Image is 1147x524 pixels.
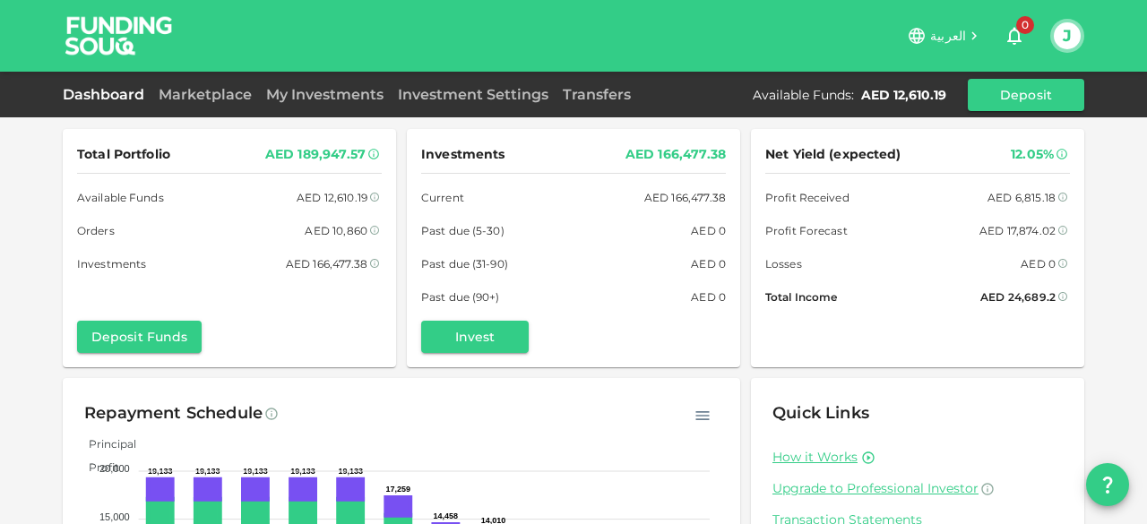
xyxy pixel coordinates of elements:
[691,254,726,273] div: AED 0
[980,288,1056,306] div: AED 24,689.2
[305,221,367,240] div: AED 10,860
[556,86,638,103] a: Transfers
[75,437,136,451] span: Principal
[772,449,858,466] a: How it Works
[996,18,1032,54] button: 0
[99,511,130,522] tspan: 15,000
[421,143,505,166] span: Investments
[765,221,848,240] span: Profit Forecast
[987,188,1056,207] div: AED 6,815.18
[765,143,901,166] span: Net Yield (expected)
[772,480,979,496] span: Upgrade to Professional Investor
[930,28,966,44] span: العربية
[421,188,464,207] span: Current
[1086,463,1129,506] button: question
[99,463,130,474] tspan: 20,000
[1016,16,1034,34] span: 0
[151,86,259,103] a: Marketplace
[421,254,508,273] span: Past due (31-90)
[753,86,854,104] div: Available Funds :
[1054,22,1081,49] button: J
[75,460,119,474] span: Profit
[1021,254,1056,273] div: AED 0
[765,288,837,306] span: Total Income
[421,288,500,306] span: Past due (90+)
[772,403,869,423] span: Quick Links
[77,321,202,353] button: Deposit Funds
[765,254,802,273] span: Losses
[297,188,367,207] div: AED 12,610.19
[861,86,946,104] div: AED 12,610.19
[421,221,505,240] span: Past due (5-30)
[77,143,170,166] span: Total Portfolio
[691,288,726,306] div: AED 0
[265,143,366,166] div: AED 189,947.57
[765,188,849,207] span: Profit Received
[421,321,529,353] button: Invest
[644,188,726,207] div: AED 166,477.38
[625,143,726,166] div: AED 166,477.38
[691,221,726,240] div: AED 0
[979,221,1056,240] div: AED 17,874.02
[63,86,151,103] a: Dashboard
[77,221,115,240] span: Orders
[1011,143,1054,166] div: 12.05%
[772,480,1063,497] a: Upgrade to Professional Investor
[84,399,263,428] div: Repayment Schedule
[286,254,367,273] div: AED 166,477.38
[77,188,164,207] span: Available Funds
[259,86,391,103] a: My Investments
[391,86,556,103] a: Investment Settings
[968,79,1084,111] button: Deposit
[77,254,146,273] span: Investments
